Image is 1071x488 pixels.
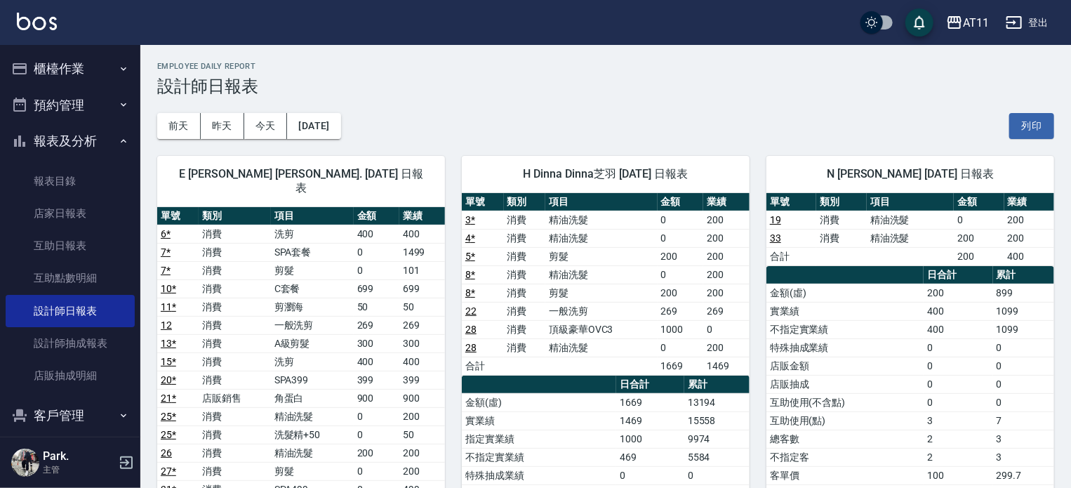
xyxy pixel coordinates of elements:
td: 50 [354,298,399,316]
td: 0 [354,462,399,480]
td: 精油洗髮 [271,407,354,426]
th: 累計 [993,266,1054,284]
td: 200 [703,265,750,284]
td: 1469 [616,411,684,430]
th: 金額 [354,207,399,225]
td: 900 [354,389,399,407]
td: 299.7 [993,466,1054,484]
td: 300 [354,334,399,352]
th: 單號 [766,193,816,211]
td: 200 [658,284,704,302]
td: 0 [924,357,993,375]
button: [DATE] [287,113,340,139]
a: 19 [770,214,781,225]
td: 13194 [684,393,750,411]
button: 昨天 [201,113,244,139]
td: 3 [993,448,1054,466]
td: 9974 [684,430,750,448]
td: 0 [703,320,750,338]
td: 消費 [504,284,546,302]
td: 200 [703,211,750,229]
td: 200 [954,247,1004,265]
td: 200 [954,229,1004,247]
a: 26 [161,447,172,459]
img: Logo [17,13,57,30]
td: 精油洗髮 [271,444,354,462]
a: 28 [465,324,477,335]
td: 不指定實業績 [462,448,616,466]
td: 精油洗髮 [867,211,954,229]
th: 累計 [684,376,750,394]
td: 1469 [703,357,750,375]
td: 5584 [684,448,750,466]
td: 金額(虛) [766,284,924,302]
th: 業績 [399,207,445,225]
td: 1000 [616,430,684,448]
td: 洗剪 [271,225,354,243]
button: 櫃檯作業 [6,51,135,87]
td: 洗髮精+50 [271,426,354,444]
td: 消費 [199,279,271,298]
td: 200 [399,462,445,480]
td: 消費 [199,444,271,462]
td: 7 [993,411,1054,430]
td: 399 [399,371,445,389]
td: 399 [354,371,399,389]
table: a dense table [766,193,1054,266]
td: 消費 [504,247,546,265]
td: 店販銷售 [199,389,271,407]
td: 0 [993,338,1054,357]
td: 469 [616,448,684,466]
td: 實業績 [462,411,616,430]
td: 消費 [199,225,271,243]
th: 日合計 [616,376,684,394]
td: 900 [399,389,445,407]
button: AT11 [940,8,994,37]
td: 400 [399,352,445,371]
td: 精油洗髮 [545,211,658,229]
button: 報表及分析 [6,123,135,159]
td: 剪髮 [545,284,658,302]
td: 1099 [993,320,1054,338]
td: 頂級豪華OVC3 [545,320,658,338]
td: 400 [399,225,445,243]
td: 269 [399,316,445,334]
td: 101 [399,261,445,279]
td: 699 [399,279,445,298]
td: 消費 [199,352,271,371]
a: 報表目錄 [6,165,135,197]
td: 一般洗剪 [545,302,658,320]
td: 一般洗剪 [271,316,354,334]
td: 0 [993,375,1054,393]
a: 設計師日報表 [6,295,135,327]
td: 金額(虛) [462,393,616,411]
td: 50 [399,298,445,316]
td: 1099 [993,302,1054,320]
td: 實業績 [766,302,924,320]
a: 22 [465,305,477,317]
th: 業績 [1004,193,1055,211]
td: 指定實業績 [462,430,616,448]
td: 消費 [199,298,271,316]
td: 0 [658,229,704,247]
td: SPA套餐 [271,243,354,261]
td: 消費 [504,320,546,338]
td: 精油洗髮 [545,338,658,357]
h3: 設計師日報表 [157,77,1054,96]
th: 金額 [658,193,704,211]
td: 總客數 [766,430,924,448]
td: 200 [354,444,399,462]
td: 0 [616,466,684,484]
td: 特殊抽成業績 [462,466,616,484]
td: 消費 [504,265,546,284]
td: 300 [399,334,445,352]
button: 列印 [1009,113,1054,139]
td: 50 [399,426,445,444]
td: 269 [354,316,399,334]
td: 合計 [766,247,816,265]
h5: Park. [43,449,114,463]
h2: Employee Daily Report [157,62,1054,71]
td: 0 [993,393,1054,411]
td: 角蛋白 [271,389,354,407]
td: 200 [658,247,704,265]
